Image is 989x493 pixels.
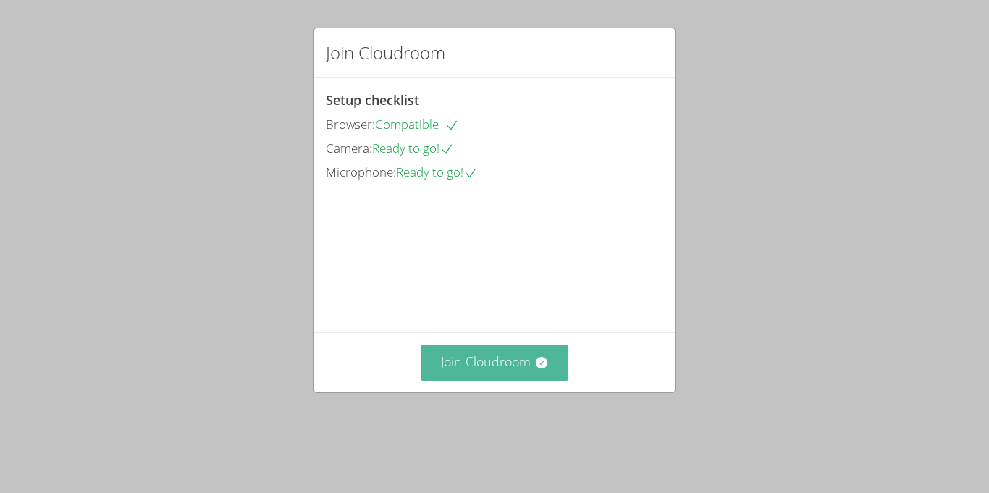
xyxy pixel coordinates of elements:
button: Join Cloudroom [421,345,569,380]
span: Camera: [326,140,372,156]
span: Ready to go! [396,164,478,180]
span: Browser: [326,116,375,132]
span: Ready to go! [372,140,454,156]
h2: Join Cloudroom [326,40,445,66]
span: Microphone: [326,164,396,180]
span: Compatible [375,116,459,132]
span: Setup checklist [326,91,419,109]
